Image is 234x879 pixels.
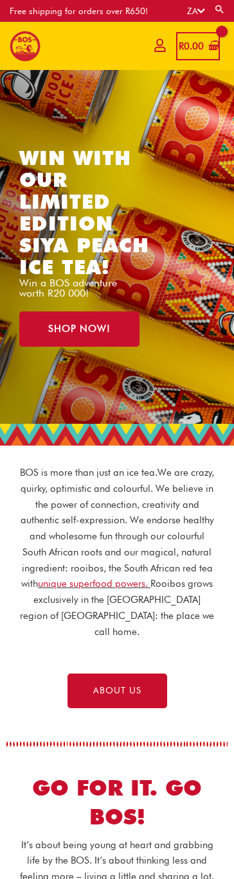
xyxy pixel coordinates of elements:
[93,686,141,695] span: ABOUT US
[19,311,139,347] a: SHOP NOW!
[10,31,40,62] img: BOS logo finals-200px
[67,674,167,708] a: ABOUT US
[48,324,111,334] span: SHOP NOW!
[38,578,148,589] a: unique superfood powers.
[19,278,141,299] p: Win a BOS adventure worth R20 000!
[179,40,184,52] span: R
[19,465,215,640] p: BOS is more than just an ice tea. We are crazy, quirky, optimistic and colourful. We believe in t...
[179,40,204,52] bdi: 0.00
[214,4,226,15] a: Search button
[176,32,220,61] a: View Shopping Cart, empty
[19,146,149,279] a: WIN WITH OUR LIMITED EDITION SIYA PEACH ICE TEA!
[19,774,215,830] h2: GO FOR IT. GO BOS!
[187,6,205,16] a: ZA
